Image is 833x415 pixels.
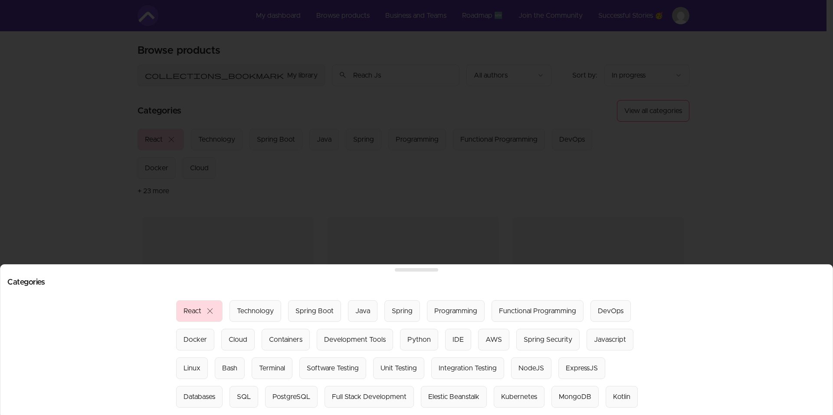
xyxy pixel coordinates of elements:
[559,392,591,402] div: MongoDB
[407,334,431,345] div: Python
[205,306,215,316] span: close
[184,392,215,402] div: Databases
[324,334,386,345] div: Development Tools
[439,363,497,373] div: Integration Testing
[355,306,370,316] div: Java
[222,363,237,373] div: Bash
[229,334,247,345] div: Cloud
[307,363,359,373] div: Software Testing
[272,392,310,402] div: PostgreSQL
[518,363,544,373] div: NodeJS
[501,392,537,402] div: Kubernetes
[380,363,417,373] div: Unit Testing
[428,392,479,402] div: Elestic Beanstalk
[594,334,626,345] div: Javascript
[184,306,201,316] div: React
[259,363,285,373] div: Terminal
[392,306,413,316] div: Spring
[499,306,576,316] div: Functional Programming
[485,334,502,345] div: AWS
[184,334,207,345] div: Docker
[237,392,251,402] div: SQL
[269,334,302,345] div: Containers
[295,306,334,316] div: Spring Boot
[453,334,464,345] div: IDE
[613,392,630,402] div: Kotlin
[237,306,274,316] div: Technology
[434,306,477,316] div: Programming
[7,279,826,286] h2: Categories
[598,306,623,316] div: DevOps
[184,363,200,373] div: Linux
[332,392,407,402] div: Full Stack Development
[566,363,598,373] div: ExpressJS
[524,334,572,345] div: Spring Security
